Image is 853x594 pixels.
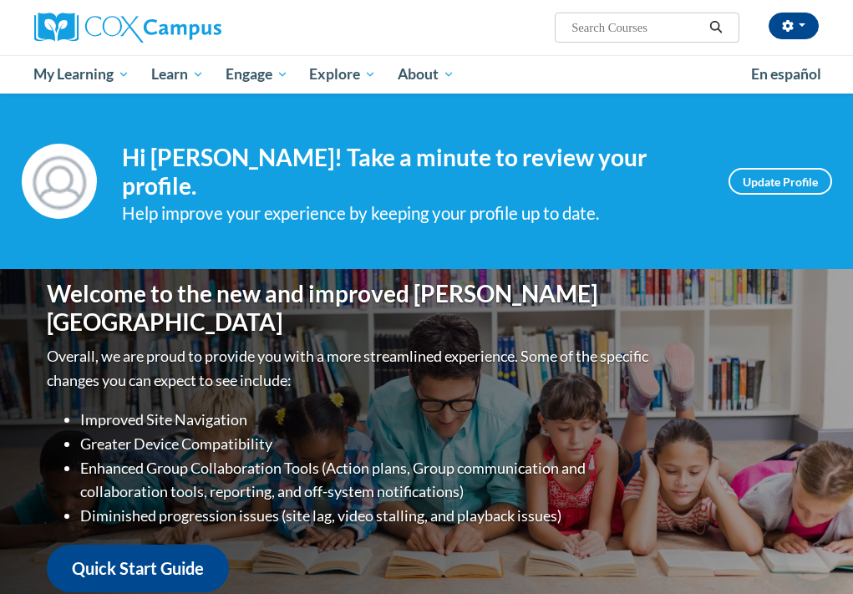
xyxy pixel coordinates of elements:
a: Update Profile [729,168,832,195]
li: Diminished progression issues (site lag, video stalling, and playback issues) [80,504,652,528]
span: Explore [309,64,376,84]
a: Engage [215,55,299,94]
div: Help improve your experience by keeping your profile up to date. [122,200,703,227]
li: Enhanced Group Collaboration Tools (Action plans, Group communication and collaboration tools, re... [80,456,652,505]
iframe: Button to launch messaging window [786,527,840,581]
span: En español [751,65,821,83]
input: Search Courses [570,18,703,38]
a: Cox Campus [34,13,279,43]
button: Search [703,18,729,38]
span: Engage [226,64,288,84]
div: Main menu [22,55,832,94]
p: Overall, we are proud to provide you with a more streamlined experience. Some of the specific cha... [47,344,652,393]
h4: Hi [PERSON_NAME]! Take a minute to review your profile. [122,144,703,200]
a: About [387,55,465,94]
span: My Learning [33,64,129,84]
img: Profile Image [22,144,97,219]
h1: Welcome to the new and improved [PERSON_NAME][GEOGRAPHIC_DATA] [47,280,652,336]
span: About [398,64,454,84]
li: Improved Site Navigation [80,408,652,432]
a: En español [740,57,832,92]
a: Quick Start Guide [47,545,229,592]
button: Account Settings [769,13,819,39]
img: Cox Campus [34,13,221,43]
span: Learn [151,64,204,84]
a: Explore [298,55,387,94]
a: Learn [140,55,215,94]
a: My Learning [23,55,141,94]
li: Greater Device Compatibility [80,432,652,456]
